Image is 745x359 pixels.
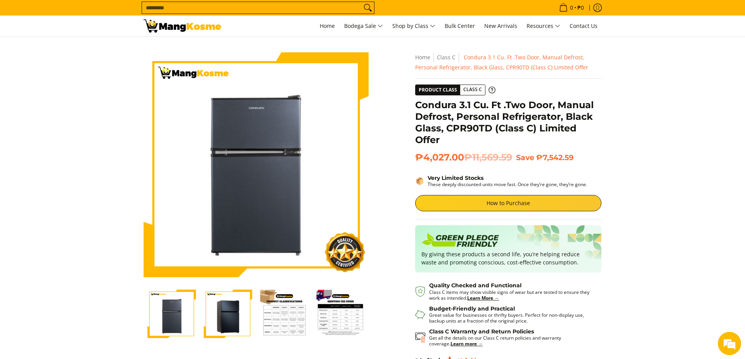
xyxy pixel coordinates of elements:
[316,16,339,36] a: Home
[144,52,369,277] img: Condura 3.1 Cu. Ft .Two Door, Manual Defrost, Personal Refrigerator, Black Glass, CPR90TD (Class ...
[460,85,485,95] span: Class C
[415,54,430,61] a: Home
[429,335,594,347] p: Get all the details on our Class C return policies and warranty coverage.
[344,21,383,31] span: Bodega Sale
[480,16,521,36] a: New Arrivals
[467,295,499,301] a: Learn More →
[415,99,601,146] h1: Condura 3.1 Cu. Ft .Two Door, Manual Defrost, Personal Refrigerator, Black Glass, CPR90TD (Class ...
[450,340,483,347] a: Learn more →
[570,22,598,29] span: Contact Us
[428,174,483,181] strong: Very Limited Stocks
[429,328,534,335] strong: Class C Warranty and Return Policies
[428,181,587,187] p: These deeply discounted units move fast. Once they’re gone, they’re gone.
[392,21,435,31] span: Shop by Class
[429,282,521,289] strong: Quality Checked and Functional
[421,231,499,250] img: Badge sustainability green pledge friendly
[320,22,335,29] span: Home
[147,290,196,338] img: Condura 3.1 Cu. Ft .Two Door, Manual Defrost, Personal Refrigerator, Black Glass, CPR90TD (Class ...
[415,195,601,211] a: How to Purchase
[421,250,595,266] p: By giving these products a second life, you’re helping reduce waste and promoting conscious, cost...
[429,305,515,312] strong: Budget-Friendly and Practical
[576,5,585,10] span: ₱0
[516,153,534,162] span: Save
[566,16,601,36] a: Contact Us
[437,54,456,61] a: Class C
[523,16,564,36] a: Resources
[340,16,387,36] a: Bodega Sale
[415,152,512,163] span: ₱4,027.00
[569,5,574,10] span: 0
[484,22,517,29] span: New Arrivals
[415,52,601,72] nav: Breadcrumbs
[229,16,601,36] nav: Main Menu
[204,290,252,338] img: Condura 3.1 Cu. Ft .Two Door, Manual Defrost, Personal Refrigerator, Black Glass, CPR90TD (Class ...
[536,153,573,162] span: ₱7,542.59
[441,16,479,36] a: Bulk Center
[429,312,594,324] p: Great value for businesses or thrifty buyers. Perfect for non-display use, backup units at a frac...
[388,16,439,36] a: Shop by Class
[557,3,586,12] span: •
[362,2,374,14] button: Search
[415,85,496,95] a: Product Class Class C
[527,21,560,31] span: Resources
[445,22,475,29] span: Bulk Center
[260,290,308,338] img: Condura 3.1 Cu. Ft .Two Door, Manual Defrost, Personal Refrigerator, Black Glass, CPR90TD (Class ...
[464,152,512,163] del: ₱11,569.59
[429,289,594,301] p: Class C items may show visible signs of wear but are tested to ensure they work as intended.
[415,54,588,71] span: Condura 3.1 Cu. Ft .Two Door, Manual Defrost, Personal Refrigerator, Black Glass, CPR90TD (Class ...
[416,85,460,95] span: Product Class
[144,19,221,33] img: UNTIL SUPPLIES LAST: Condura 2-Door Personal (Class C) l Mang Kosme
[316,290,365,338] img: Condura 3.1 Cu. Ft .Two Door, Manual Defrost, Personal Refrigerator, Black Glass, CPR90TD (Class ...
